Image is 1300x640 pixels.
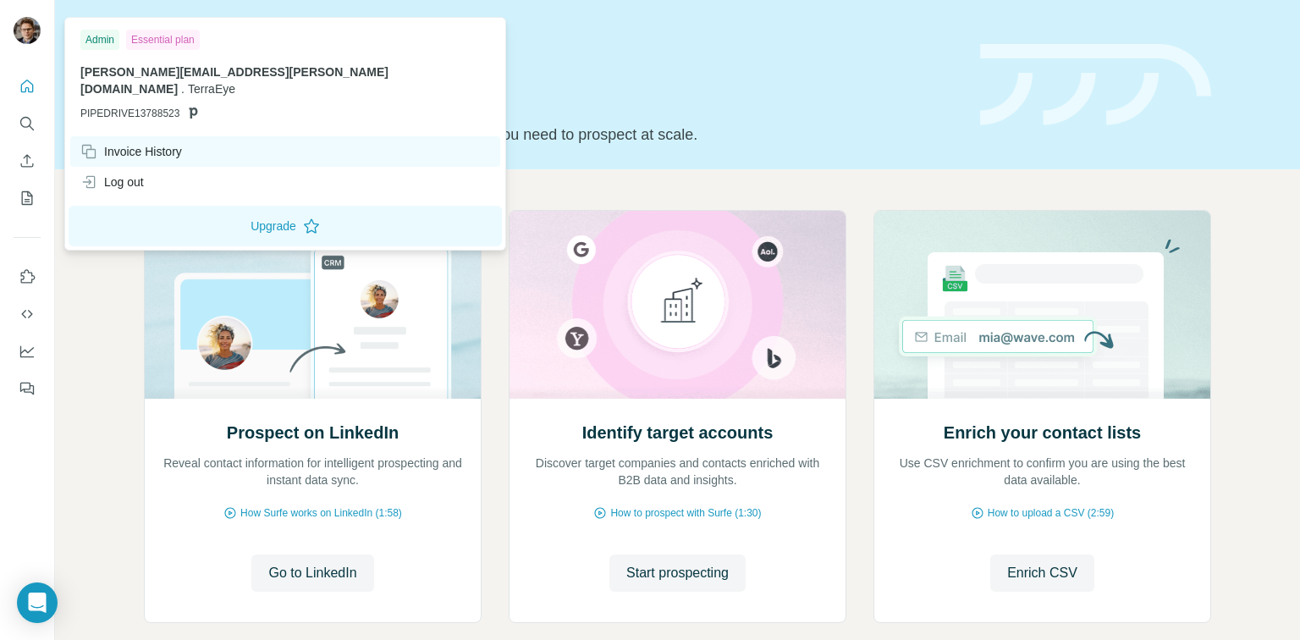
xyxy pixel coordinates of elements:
span: How to upload a CSV (2:59) [988,505,1114,521]
img: Avatar [14,17,41,44]
img: Identify target accounts [509,211,846,399]
button: Feedback [14,373,41,404]
p: Discover target companies and contacts enriched with B2B data and insights. [526,455,829,488]
span: How Surfe works on LinkedIn (1:58) [240,505,402,521]
button: Start prospecting [609,554,746,592]
span: TerraEye [188,82,235,96]
button: Search [14,108,41,139]
button: My lists [14,183,41,213]
span: . [181,82,185,96]
span: PIPEDRIVE13788523 [80,106,179,121]
span: Go to LinkedIn [268,563,356,583]
button: Go to LinkedIn [251,554,373,592]
span: How to prospect with Surfe (1:30) [610,505,761,521]
div: Essential plan [126,30,200,50]
button: Use Surfe on LinkedIn [14,262,41,292]
button: Dashboard [14,336,41,367]
button: Quick start [14,71,41,102]
h2: Prospect on LinkedIn [227,421,399,444]
span: Start prospecting [626,563,729,583]
p: Use CSV enrichment to confirm you are using the best data available. [891,455,1193,488]
img: Enrich your contact lists [873,211,1211,399]
div: Invoice History [80,143,182,160]
img: Prospect on LinkedIn [144,211,482,399]
div: Admin [80,30,119,50]
div: Quick start [144,31,960,48]
p: Pick your starting point and we’ll provide everything you need to prospect at scale. [144,123,960,146]
h2: Enrich your contact lists [944,421,1141,444]
h1: Let’s prospect together [144,79,960,113]
div: Open Intercom Messenger [17,582,58,623]
button: Use Surfe API [14,299,41,329]
span: Enrich CSV [1007,563,1077,583]
p: Reveal contact information for intelligent prospecting and instant data sync. [162,455,464,488]
h2: Identify target accounts [582,421,774,444]
button: Enrich CSV [14,146,41,176]
img: banner [980,44,1211,126]
div: Log out [80,174,144,190]
button: Enrich CSV [990,554,1094,592]
button: Upgrade [69,206,502,246]
span: [PERSON_NAME][EMAIL_ADDRESS][PERSON_NAME][DOMAIN_NAME] [80,65,388,96]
